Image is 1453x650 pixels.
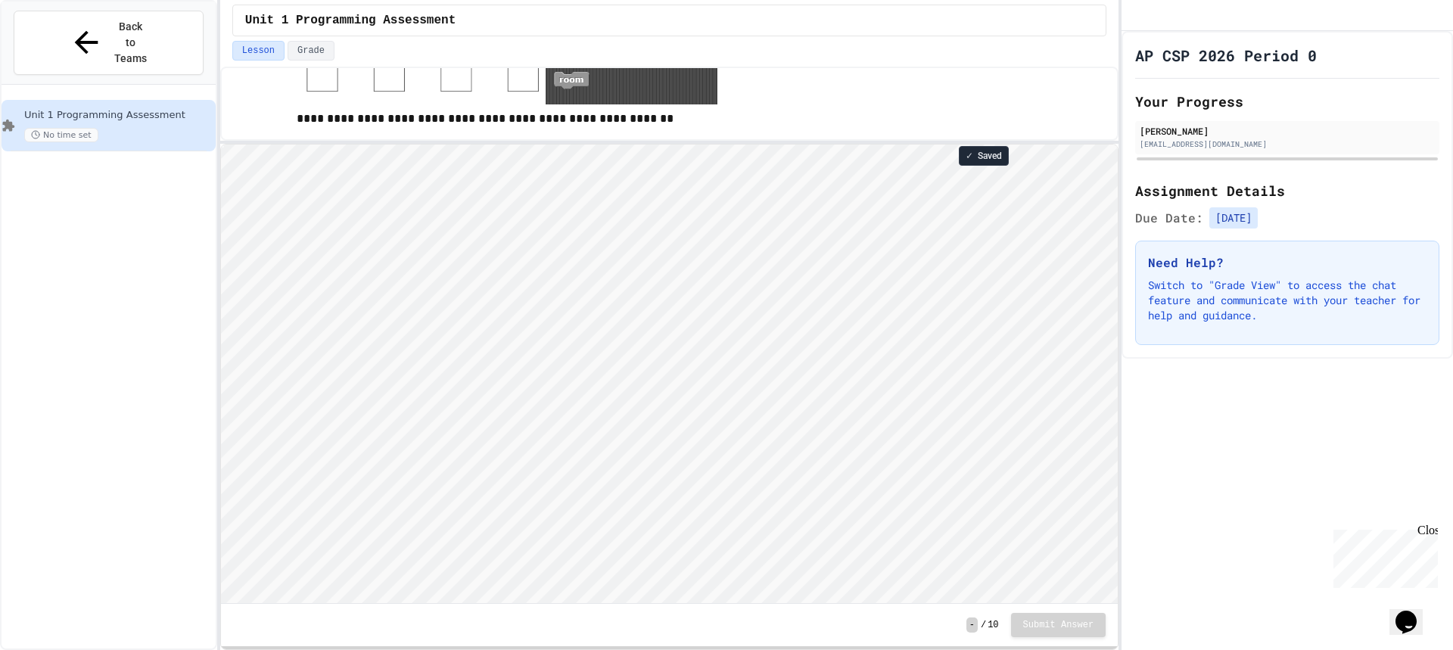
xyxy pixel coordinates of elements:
div: Chat with us now!Close [6,6,104,96]
div: [PERSON_NAME] [1140,124,1435,138]
div: [EMAIL_ADDRESS][DOMAIN_NAME] [1140,138,1435,150]
iframe: chat widget [1327,524,1438,588]
iframe: To enrich screen reader interactions, please activate Accessibility in Grammarly extension settings [221,145,1118,603]
span: Submit Answer [1023,619,1094,631]
span: ✓ [966,150,973,162]
span: [DATE] [1209,207,1258,229]
span: 10 [988,619,998,631]
h3: Need Help? [1148,253,1427,272]
button: Lesson [232,41,285,61]
iframe: chat widget [1389,589,1438,635]
span: - [966,617,978,633]
h2: Your Progress [1135,91,1439,112]
button: Back to Teams [14,11,204,75]
span: Saved [978,150,1002,162]
span: Back to Teams [113,19,148,67]
span: Unit 1 Programming Assessment [24,109,213,122]
span: / [981,619,986,631]
p: Switch to "Grade View" to access the chat feature and communicate with your teacher for help and ... [1148,278,1427,323]
span: Unit 1 Programming Assessment [245,11,456,30]
span: No time set [24,128,98,142]
h1: AP CSP 2026 Period 0 [1135,45,1317,66]
span: Due Date: [1135,209,1203,227]
button: Grade [288,41,334,61]
button: Submit Answer [1011,613,1106,637]
h2: Assignment Details [1135,180,1439,201]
